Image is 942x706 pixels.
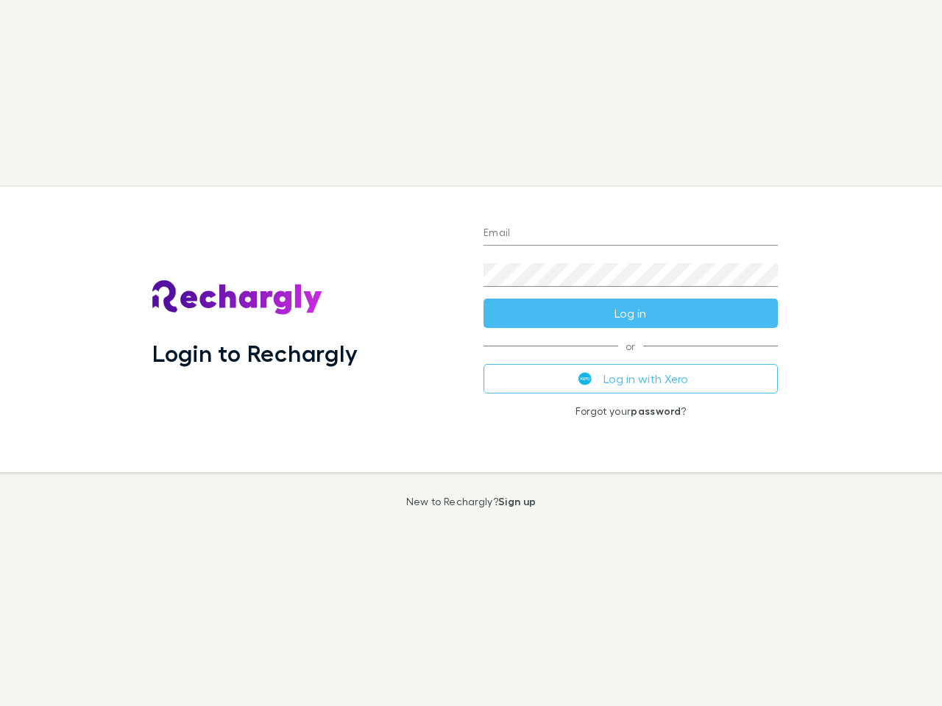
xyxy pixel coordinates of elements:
img: Rechargly's Logo [152,280,323,315]
img: Xero's logo [578,372,592,385]
h1: Login to Rechargly [152,339,358,367]
button: Log in [484,299,778,328]
a: Sign up [498,495,536,507]
p: Forgot your ? [484,405,778,417]
p: New to Rechargly? [406,496,536,507]
span: or [484,346,778,346]
button: Log in with Xero [484,364,778,393]
a: password [631,404,681,417]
